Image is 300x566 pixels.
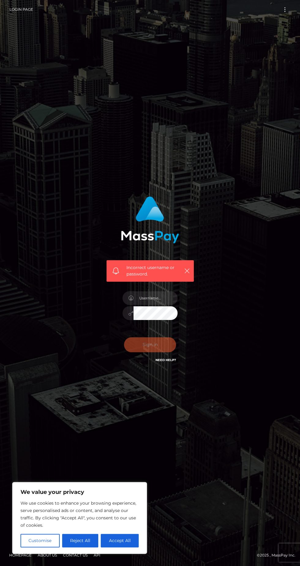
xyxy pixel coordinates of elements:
button: Accept All [101,534,139,547]
a: About Us [35,550,59,560]
button: Toggle navigation [279,6,291,14]
a: Contact Us [61,550,90,560]
p: We use cookies to enhance your browsing experience, serve personalised ads or content, and analys... [21,499,139,529]
a: API [91,550,103,560]
button: Reject All [62,534,99,547]
div: © 2025 , MassPay Inc. [5,552,295,559]
p: We value your privacy [21,488,139,496]
a: Need Help? [156,358,176,362]
a: Homepage [7,550,34,560]
div: We value your privacy [12,482,147,554]
button: Customise [21,534,60,547]
img: MassPay Login [121,196,179,243]
a: Login Page [9,3,33,16]
span: Incorrect username or password. [126,264,181,277]
input: Username... [133,291,178,305]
